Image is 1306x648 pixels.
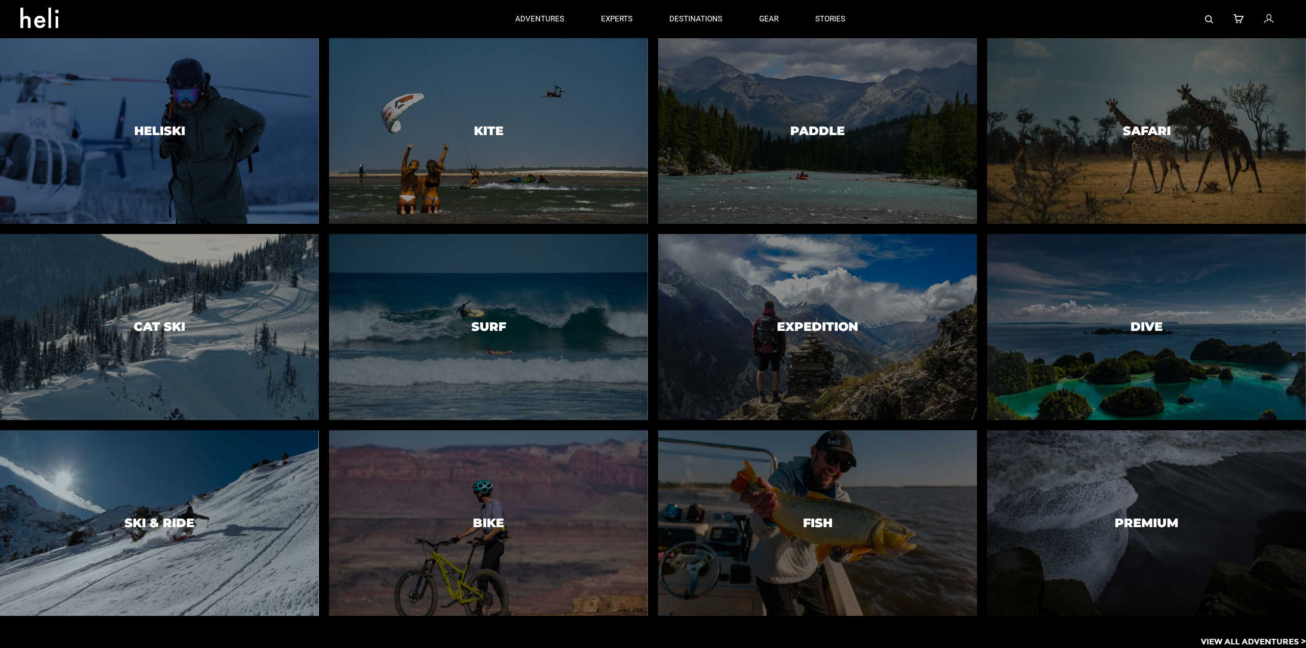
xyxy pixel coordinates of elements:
h3: Fish [803,516,833,530]
h3: Premium [1115,516,1178,530]
h3: Heliski [134,124,185,138]
h3: Surf [471,320,506,333]
p: View All Adventures > [1201,636,1306,648]
p: experts [601,14,633,24]
h3: Kite [474,124,504,138]
h3: Safari [1123,124,1171,138]
p: destinations [669,14,722,24]
h3: Paddle [790,124,845,138]
h3: Cat Ski [134,320,185,333]
h3: Ski & Ride [124,516,194,530]
a: PremiumPremium image [987,430,1306,616]
h3: Dive [1131,320,1163,333]
h3: Expedition [777,320,858,333]
h3: Bike [473,516,504,530]
img: search-bar-icon.svg [1205,15,1213,23]
p: adventures [515,14,564,24]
